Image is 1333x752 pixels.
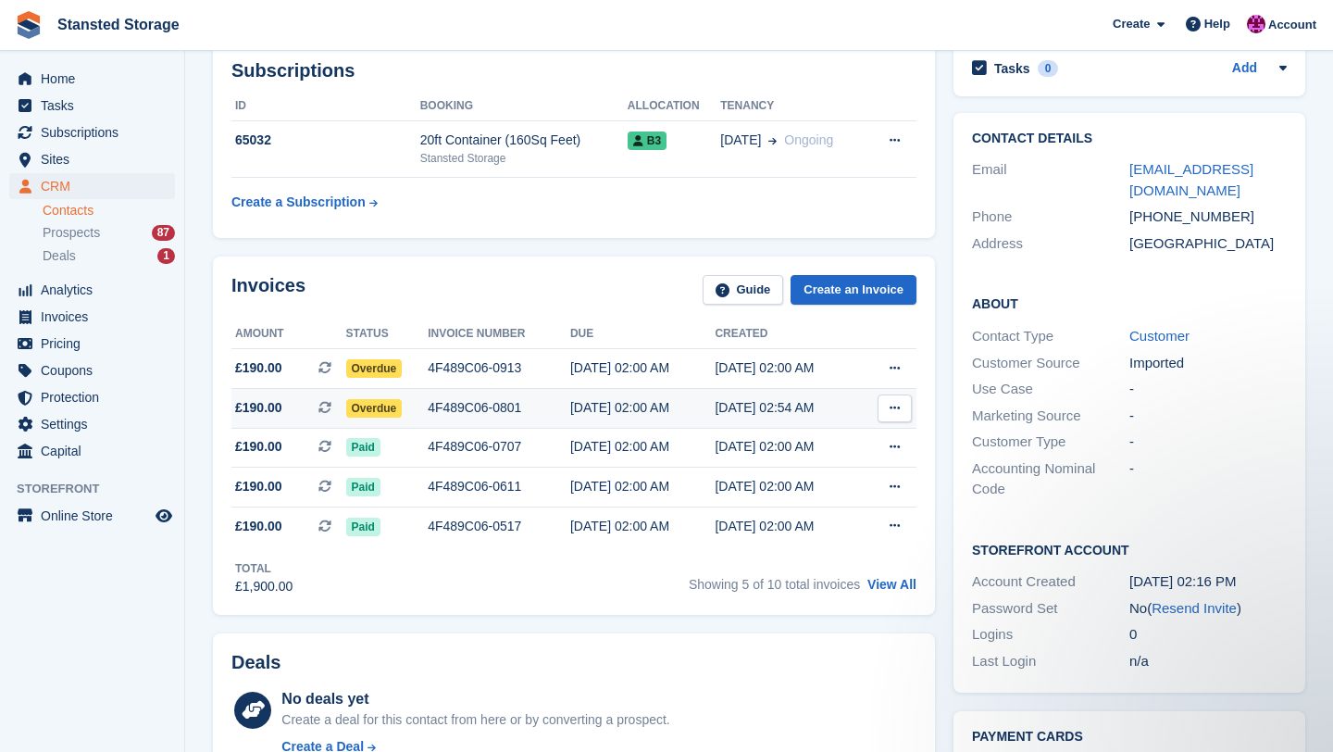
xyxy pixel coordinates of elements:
[235,437,282,457] span: £190.00
[235,517,282,536] span: £190.00
[428,437,570,457] div: 4F489C06-0707
[43,224,100,242] span: Prospects
[281,688,669,710] div: No deals yet
[628,92,720,121] th: Allocation
[703,275,784,306] a: Guide
[972,159,1129,201] div: Email
[1129,598,1287,620] div: No
[9,384,175,410] a: menu
[1129,571,1287,593] div: [DATE] 02:16 PM
[1129,379,1287,400] div: -
[720,131,761,150] span: [DATE]
[9,66,175,92] a: menu
[867,577,916,592] a: View All
[41,66,152,92] span: Home
[570,437,715,457] div: [DATE] 02:00 AM
[570,477,715,496] div: [DATE] 02:00 AM
[231,193,366,212] div: Create a Subscription
[43,223,175,243] a: Prospects 87
[972,353,1129,374] div: Customer Source
[972,540,1287,558] h2: Storefront Account
[153,505,175,527] a: Preview store
[1152,600,1237,616] a: Resend Invite
[231,92,420,121] th: ID
[628,132,666,150] span: B3
[15,11,43,39] img: stora-icon-8386f47178a22dfd0bd8f6a31ec36ba5ce8667c1dd55bd0f319d3a0aa187defe.svg
[715,398,859,418] div: [DATE] 02:54 AM
[1129,406,1287,427] div: -
[41,119,152,145] span: Subscriptions
[9,438,175,464] a: menu
[1204,15,1230,33] span: Help
[1129,328,1190,344] a: Customer
[428,477,570,496] div: 4F489C06-0611
[1247,15,1265,33] img: Jonathan Crick
[50,9,187,40] a: Stansted Storage
[43,247,76,265] span: Deals
[9,173,175,199] a: menu
[346,359,403,378] span: Overdue
[9,411,175,437] a: menu
[1113,15,1150,33] span: Create
[972,233,1129,255] div: Address
[972,379,1129,400] div: Use Case
[231,320,346,349] th: Amount
[235,358,282,378] span: £190.00
[428,517,570,536] div: 4F489C06-0517
[784,132,833,147] span: Ongoing
[9,277,175,303] a: menu
[346,399,403,418] span: Overdue
[720,92,866,121] th: Tenancy
[570,358,715,378] div: [DATE] 02:00 AM
[281,710,669,730] div: Create a deal for this contact from here or by converting a prospect.
[1038,60,1059,77] div: 0
[715,477,859,496] div: [DATE] 02:00 AM
[17,480,184,498] span: Storefront
[972,326,1129,347] div: Contact Type
[1268,16,1316,34] span: Account
[9,93,175,119] a: menu
[152,225,175,241] div: 87
[715,320,859,349] th: Created
[157,248,175,264] div: 1
[791,275,916,306] a: Create an Invoice
[41,304,152,330] span: Invoices
[41,411,152,437] span: Settings
[346,518,380,536] span: Paid
[346,320,429,349] th: Status
[9,357,175,383] a: menu
[428,398,570,418] div: 4F489C06-0801
[1129,651,1287,672] div: n/a
[43,246,175,266] a: Deals 1
[715,517,859,536] div: [DATE] 02:00 AM
[231,131,420,150] div: 65032
[41,331,152,357] span: Pricing
[235,477,282,496] span: £190.00
[420,150,628,167] div: Stansted Storage
[235,560,293,577] div: Total
[972,651,1129,672] div: Last Login
[428,358,570,378] div: 4F489C06-0913
[41,277,152,303] span: Analytics
[235,577,293,596] div: £1,900.00
[972,624,1129,645] div: Logins
[420,131,628,150] div: 20ft Container (160Sq Feet)
[41,146,152,172] span: Sites
[972,294,1287,312] h2: About
[1232,58,1257,80] a: Add
[972,598,1129,620] div: Password Set
[346,438,380,457] span: Paid
[9,331,175,357] a: menu
[1129,353,1287,374] div: Imported
[715,437,859,457] div: [DATE] 02:00 AM
[41,503,152,529] span: Online Store
[570,320,715,349] th: Due
[972,132,1287,146] h2: Contact Details
[9,304,175,330] a: menu
[994,60,1030,77] h2: Tasks
[972,406,1129,427] div: Marketing Source
[1129,161,1253,198] a: [EMAIL_ADDRESS][DOMAIN_NAME]
[9,503,175,529] a: menu
[972,730,1287,745] h2: Payment cards
[41,173,152,199] span: CRM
